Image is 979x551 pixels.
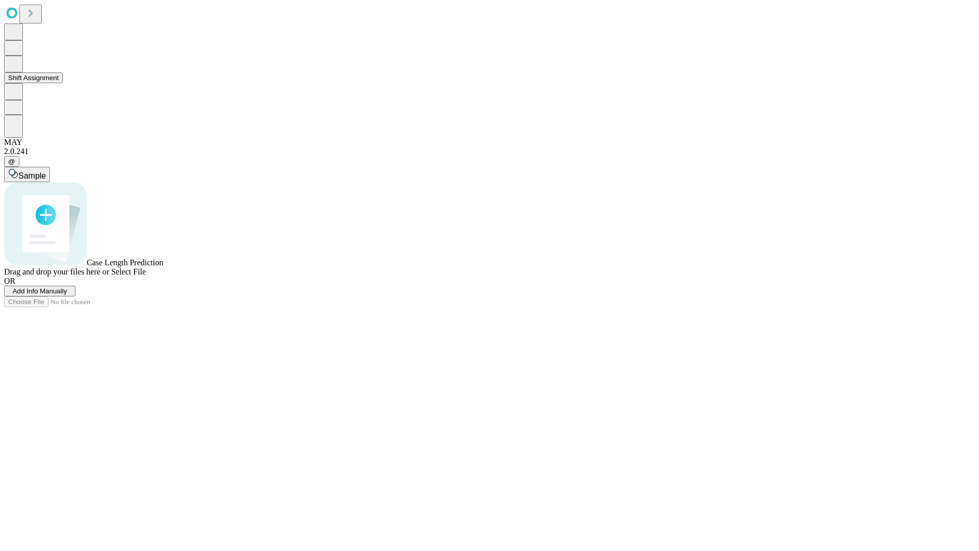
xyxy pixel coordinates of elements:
[4,286,75,296] button: Add Info Manually
[13,287,67,295] span: Add Info Manually
[87,258,163,267] span: Case Length Prediction
[111,267,146,276] span: Select File
[18,171,46,180] span: Sample
[4,167,50,182] button: Sample
[4,277,15,285] span: OR
[4,156,19,167] button: @
[4,147,975,156] div: 2.0.241
[4,72,63,83] button: Shift Assignment
[8,158,15,165] span: @
[4,138,975,147] div: MAY
[4,267,109,276] span: Drag and drop your files here or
